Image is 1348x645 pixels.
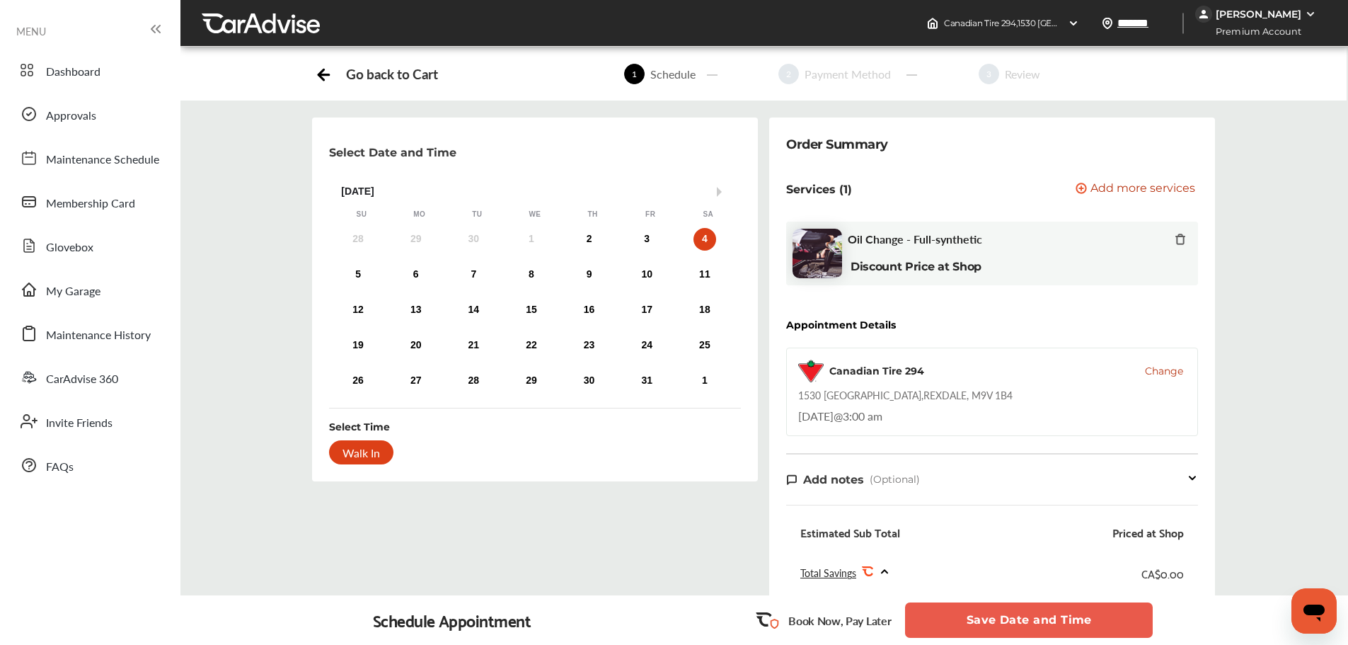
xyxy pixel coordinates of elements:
span: Dashboard [46,63,100,81]
div: Choose Saturday, October 18th, 2025 [693,299,716,321]
div: Choose Friday, October 10th, 2025 [635,263,658,286]
a: FAQs [13,447,166,484]
span: Add notes [803,473,864,486]
a: My Garage [13,271,166,308]
div: [PERSON_NAME] [1216,8,1301,21]
div: Walk In [329,440,393,464]
span: 1 [624,64,645,84]
div: Su [355,210,369,219]
div: CA$0.00 [1141,564,1184,583]
button: Next Month [717,187,727,197]
div: Not available Wednesday, October 1st, 2025 [520,228,543,251]
div: 1530 [GEOGRAPHIC_DATA] , REXDALE , M9V 1B4 [798,388,1013,402]
img: location_vector.a44bc228.svg [1102,18,1113,29]
p: Services (1) [786,183,852,196]
a: Glovebox [13,227,166,264]
span: Membership Card [46,195,135,213]
span: Oil Change - Full-synthetic [848,232,982,246]
div: Choose Saturday, October 11th, 2025 [693,263,716,286]
span: Add more services [1090,183,1195,196]
img: WGsFRI8htEPBVLJbROoPRyZpYNWhNONpIPPETTm6eUC0GeLEiAAAAAElFTkSuQmCC [1305,8,1316,20]
button: Save Date and Time [905,603,1153,638]
div: We [528,210,542,219]
img: jVpblrzwTbfkPYzPPzSLxeg0AAAAASUVORK5CYII= [1195,6,1212,23]
div: Choose Friday, October 31st, 2025 [635,370,658,392]
span: Maintenance History [46,326,151,345]
img: header-home-logo.8d720a4f.svg [927,18,938,29]
div: Choose Tuesday, October 21st, 2025 [462,334,485,357]
div: Not available Sunday, September 28th, 2025 [347,228,369,251]
p: Book Now, Pay Later [788,612,891,629]
span: 2 [778,64,799,84]
a: Membership Card [13,183,166,220]
div: Select Time [329,420,390,434]
div: Choose Wednesday, October 22nd, 2025 [520,334,543,357]
div: month 2025-10 [329,225,734,395]
div: Choose Sunday, October 19th, 2025 [347,334,369,357]
span: My Garage [46,282,100,301]
div: Choose Monday, October 27th, 2025 [405,370,427,392]
span: Glovebox [46,239,93,257]
a: Invite Friends [13,403,166,440]
div: Choose Monday, October 13th, 2025 [405,299,427,321]
div: Choose Saturday, October 25th, 2025 [693,334,716,357]
div: Not available Monday, September 29th, 2025 [405,228,427,251]
div: [DATE] [333,185,737,198]
div: Choose Sunday, October 26th, 2025 [347,370,369,392]
div: Choose Tuesday, October 14th, 2025 [462,299,485,321]
div: Schedule [645,66,701,82]
div: Payment Method [799,66,897,82]
div: Choose Monday, October 6th, 2025 [405,263,427,286]
div: Appointment Details [786,319,896,331]
div: Choose Wednesday, October 15th, 2025 [520,299,543,321]
a: Approvals [13,96,166,132]
div: Choose Thursday, October 16th, 2025 [578,299,601,321]
div: Choose Thursday, October 9th, 2025 [578,263,601,286]
div: Choose Wednesday, October 8th, 2025 [520,263,543,286]
span: Total Savings [800,566,856,580]
img: note-icon.db9493fa.svg [786,474,797,486]
a: Dashboard [13,52,166,89]
span: (Optional) [870,473,920,486]
span: Maintenance Schedule [46,151,159,169]
span: Approvals [46,107,96,125]
div: Sa [701,210,715,219]
div: Go back to Cart [346,66,437,82]
div: Review [999,66,1046,82]
div: Tu [470,210,484,219]
p: Select Date and Time [329,146,456,159]
span: MENU [16,25,46,37]
div: Mo [413,210,427,219]
div: Choose Thursday, October 2nd, 2025 [578,228,601,251]
a: CarAdvise 360 [13,359,166,396]
button: Change [1145,364,1183,378]
a: Add more services [1076,183,1198,196]
div: Choose Tuesday, October 7th, 2025 [462,263,485,286]
div: Not available Tuesday, September 30th, 2025 [462,228,485,251]
span: Canadian Tire 294 , 1530 [GEOGRAPHIC_DATA] REXDALE , M9V 1B4 [944,18,1209,28]
div: Schedule Appointment [373,610,531,630]
div: Choose Friday, October 3rd, 2025 [635,228,658,251]
div: Choose Saturday, November 1st, 2025 [693,370,716,392]
img: logo-canadian-tire.png [798,360,824,382]
span: @ [834,408,843,424]
img: header-divider.bc55588e.svg [1182,13,1184,34]
img: oil-change-thumb.jpg [793,229,842,278]
span: 3:00 am [843,408,882,424]
div: Choose Friday, October 24th, 2025 [635,334,658,357]
span: CarAdvise 360 [46,370,118,389]
span: FAQs [46,458,74,476]
div: Choose Sunday, October 12th, 2025 [347,299,369,321]
a: Maintenance History [13,315,166,352]
span: 3 [979,64,999,84]
div: Estimated Sub Total [800,525,900,540]
button: Add more services [1076,183,1195,196]
span: Premium Account [1197,24,1312,39]
span: [DATE] [798,408,834,424]
div: Priced at Shop [1112,525,1184,540]
div: Choose Tuesday, October 28th, 2025 [462,370,485,392]
div: Choose Monday, October 20th, 2025 [405,334,427,357]
a: Maintenance Schedule [13,139,166,176]
div: Choose Friday, October 17th, 2025 [635,299,658,321]
div: Choose Thursday, October 23rd, 2025 [578,334,601,357]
